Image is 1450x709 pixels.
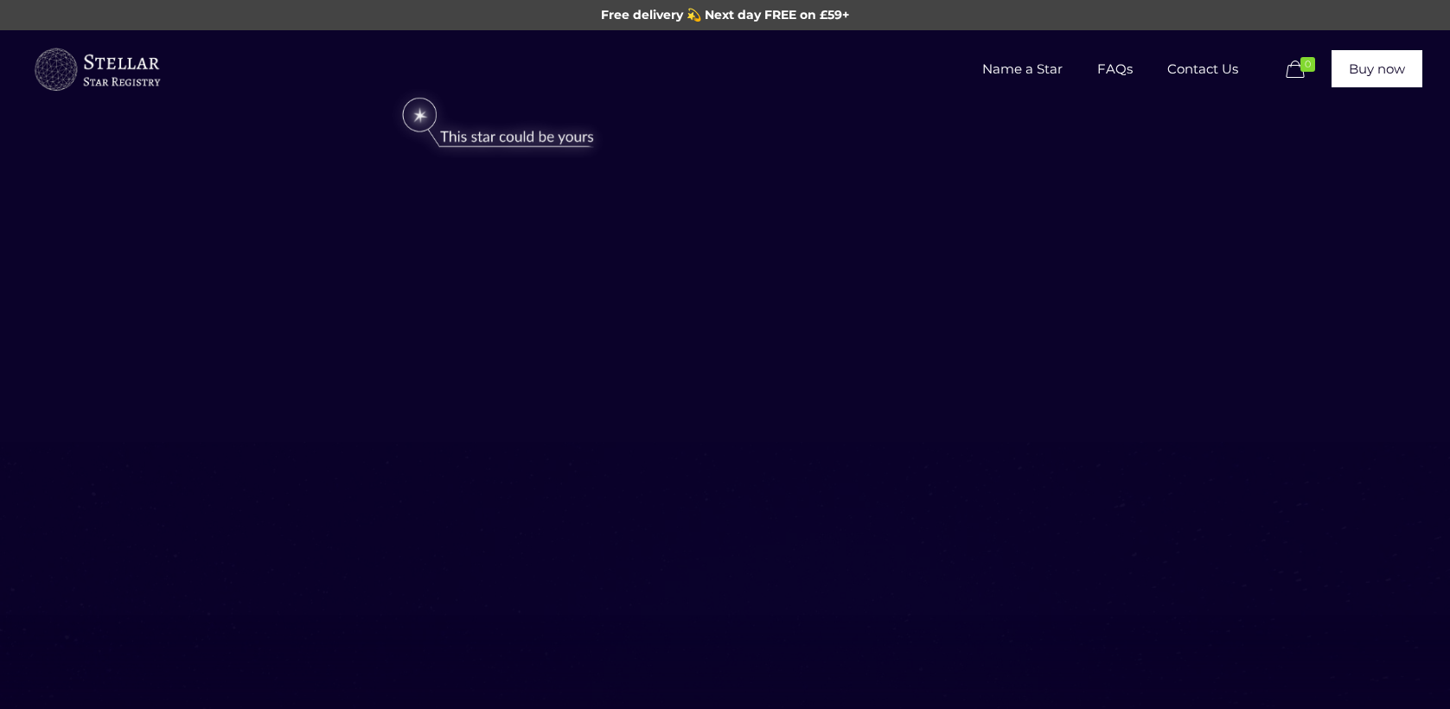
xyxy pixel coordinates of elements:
[1300,57,1315,72] span: 0
[32,44,162,96] img: buyastar-logo-transparent
[965,30,1080,108] a: Name a Star
[965,43,1080,95] span: Name a Star
[32,30,162,108] a: Buy a Star
[1150,43,1255,95] span: Contact Us
[1150,30,1255,108] a: Contact Us
[380,89,616,158] img: star-could-be-yours.png
[1332,50,1422,87] a: Buy now
[601,7,849,22] span: Free delivery 💫 Next day FREE on £59+
[1080,43,1150,95] span: FAQs
[1281,60,1323,80] a: 0
[1080,30,1150,108] a: FAQs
